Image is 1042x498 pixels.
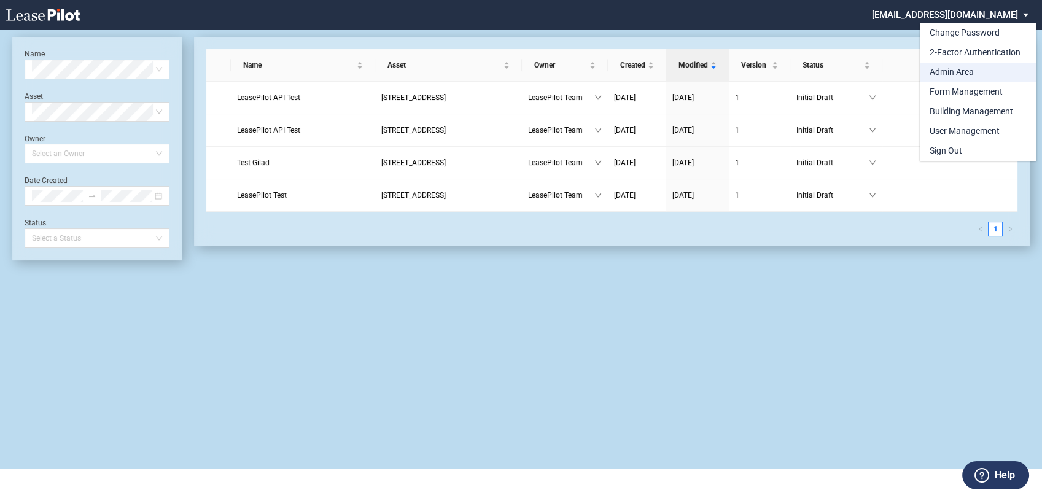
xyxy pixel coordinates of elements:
div: Building Management [930,106,1013,118]
div: Sign Out [930,145,962,157]
button: Help [962,461,1029,489]
div: User Management [930,125,1000,138]
div: Change Password [930,27,1000,39]
div: Form Management [930,86,1003,98]
div: 2-Factor Authentication [930,47,1021,59]
div: Admin Area [930,66,974,79]
label: Help [995,467,1015,483]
